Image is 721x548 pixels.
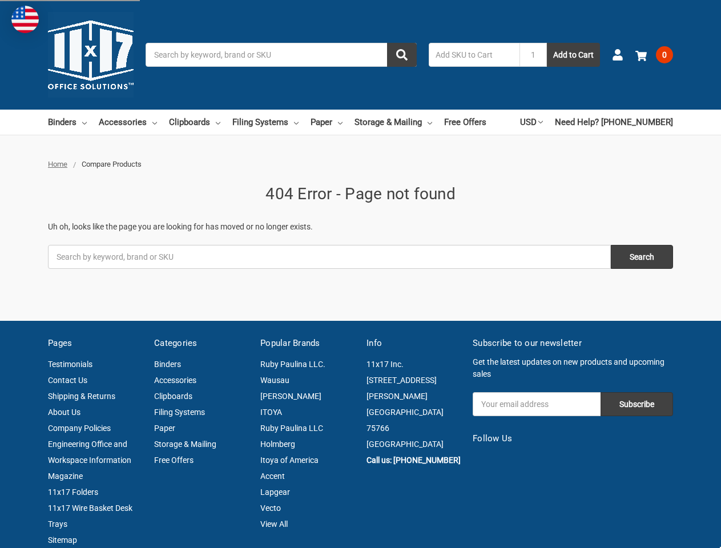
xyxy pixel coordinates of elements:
[260,360,325,369] a: Ruby Paulina LLC.
[48,440,131,481] a: Engineering Office and Workspace Information Magazine
[444,110,486,135] a: Free Offers
[260,337,355,350] h5: Popular Brands
[11,6,39,33] img: duty and tax information for United States
[260,392,321,401] a: [PERSON_NAME]
[48,337,142,350] h5: Pages
[48,110,87,135] a: Binders
[547,43,600,67] button: Add to Cart
[48,182,673,206] h1: 404 Error - Page not found
[154,424,175,433] a: Paper
[169,110,220,135] a: Clipboards
[154,337,248,350] h5: Categories
[48,408,80,417] a: About Us
[48,503,132,529] a: 11x17 Wire Basket Desk Trays
[473,356,673,380] p: Get the latest updates on new products and upcoming sales
[48,424,111,433] a: Company Policies
[48,245,611,269] input: Search by keyword, brand or SKU
[48,376,87,385] a: Contact Us
[154,440,216,449] a: Storage & Mailing
[260,456,319,465] a: Itoya of America
[154,408,205,417] a: Filing Systems
[48,160,67,168] a: Home
[48,392,115,401] a: Shipping & Returns
[48,12,134,98] img: 11x17.com
[635,40,673,70] a: 0
[366,356,461,452] address: 11x17 Inc. [STREET_ADDRESS][PERSON_NAME] [GEOGRAPHIC_DATA] 75766 [GEOGRAPHIC_DATA]
[656,46,673,63] span: 0
[473,392,601,416] input: Your email address
[601,392,673,416] input: Subscribe
[473,432,673,445] h5: Follow Us
[99,110,157,135] a: Accessories
[260,408,282,417] a: ITOYA
[48,360,92,369] a: Testimonials
[48,535,77,545] a: Sitemap
[146,43,417,67] input: Search by keyword, brand or SKU
[260,519,288,529] a: View All
[260,472,285,481] a: Accent
[48,487,98,497] a: 11x17 Folders
[555,110,673,135] a: Need Help? [PHONE_NUMBER]
[611,245,673,269] input: Search
[520,110,543,135] a: USD
[355,110,432,135] a: Storage & Mailing
[260,503,281,513] a: Vecto
[260,424,323,433] a: Ruby Paulina LLC
[473,337,673,350] h5: Subscribe to our newsletter
[260,487,290,497] a: Lapgear
[154,360,181,369] a: Binders
[366,456,461,465] a: Call us: [PHONE_NUMBER]
[232,110,299,135] a: Filing Systems
[154,456,194,465] a: Free Offers
[429,43,519,67] input: Add SKU to Cart
[48,221,673,233] p: Uh oh, looks like the page you are looking for has moved or no longer exists.
[260,440,295,449] a: Holmberg
[154,376,196,385] a: Accessories
[311,110,343,135] a: Paper
[366,337,461,350] h5: Info
[260,376,289,385] a: Wausau
[82,160,142,168] span: Compare Products
[154,392,192,401] a: Clipboards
